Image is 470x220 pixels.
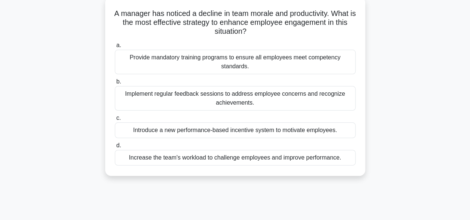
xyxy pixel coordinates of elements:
[116,78,121,85] span: b.
[115,86,356,111] div: Implement regular feedback sessions to address employee concerns and recognize achievements.
[116,115,121,121] span: c.
[115,150,356,165] div: Increase the team's workload to challenge employees and improve performance.
[115,50,356,74] div: Provide mandatory training programs to ensure all employees meet competency standards.
[116,142,121,148] span: d.
[115,122,356,138] div: Introduce a new performance-based incentive system to motivate employees.
[114,9,356,36] h5: A manager has noticed a decline in team morale and productivity. What is the most effective strat...
[116,42,121,48] span: a.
